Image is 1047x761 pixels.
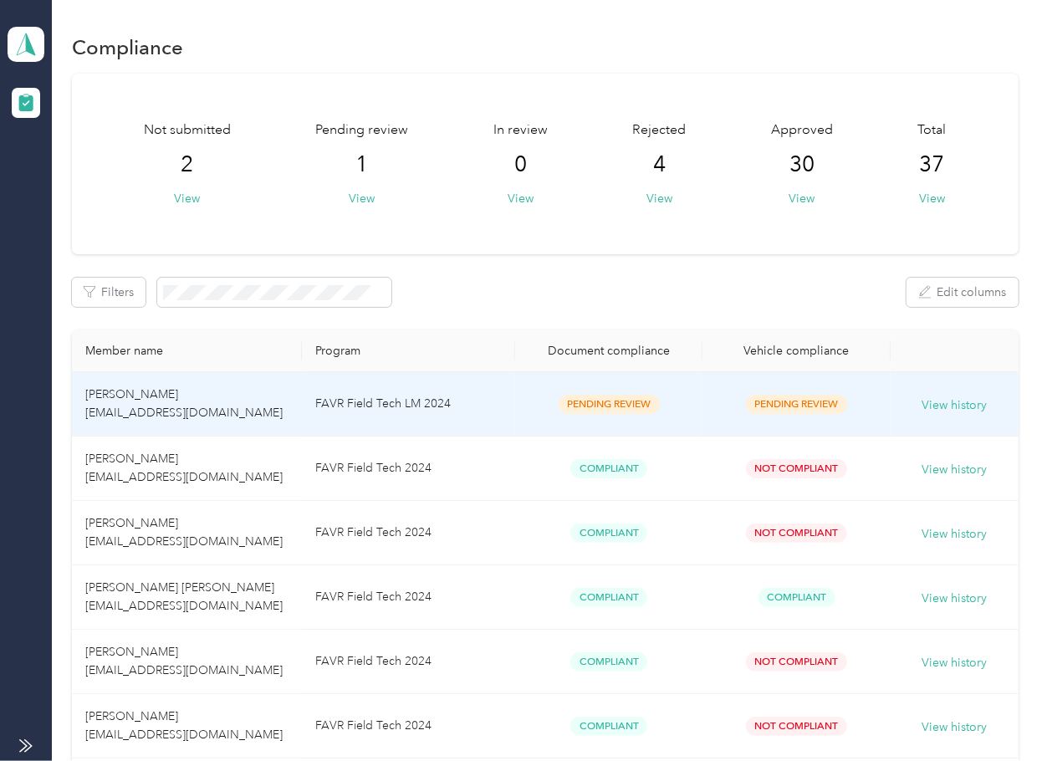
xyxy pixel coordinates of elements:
span: Pending Review [559,395,660,414]
span: 37 [920,151,945,178]
span: Not Compliant [746,717,847,736]
span: Not Compliant [746,652,847,672]
span: Approved [771,120,833,140]
td: FAVR Field Tech 2024 [302,565,515,630]
span: Compliant [758,588,835,607]
button: View [508,190,534,207]
iframe: Everlance-gr Chat Button Frame [953,667,1047,761]
th: Member name [72,330,302,372]
span: Compliant [570,717,647,736]
button: View history [922,461,987,479]
button: View [646,190,672,207]
span: In review [493,120,548,140]
button: View history [922,654,987,672]
button: View history [922,718,987,737]
button: View [919,190,945,207]
span: Pending Review [746,395,847,414]
span: Compliant [570,459,647,478]
span: [PERSON_NAME] [EMAIL_ADDRESS][DOMAIN_NAME] [85,387,283,420]
button: View history [922,396,987,415]
button: Edit columns [907,278,1019,307]
div: Document compliance [529,344,689,358]
td: FAVR Field Tech 2024 [302,501,515,565]
span: [PERSON_NAME] [EMAIL_ADDRESS][DOMAIN_NAME] [85,709,283,742]
span: Compliant [570,652,647,672]
span: Compliant [570,524,647,543]
span: [PERSON_NAME] [EMAIL_ADDRESS][DOMAIN_NAME] [85,452,283,484]
td: FAVR Field Tech LM 2024 [302,372,515,437]
button: View [789,190,815,207]
span: 4 [653,151,666,178]
td: FAVR Field Tech 2024 [302,694,515,758]
td: FAVR Field Tech 2024 [302,437,515,501]
button: View [350,190,375,207]
span: 30 [789,151,815,178]
button: View history [922,525,987,544]
span: Rejected [633,120,687,140]
button: View history [922,590,987,608]
span: 1 [356,151,369,178]
span: Total [918,120,947,140]
span: Not Compliant [746,459,847,478]
span: Not Compliant [746,524,847,543]
span: [PERSON_NAME] [EMAIL_ADDRESS][DOMAIN_NAME] [85,645,283,677]
span: [PERSON_NAME] [PERSON_NAME] [EMAIL_ADDRESS][DOMAIN_NAME] [85,580,286,613]
span: Compliant [570,588,647,607]
span: [PERSON_NAME] [EMAIL_ADDRESS][DOMAIN_NAME] [85,516,283,549]
td: FAVR Field Tech 2024 [302,630,515,694]
button: Filters [72,278,146,307]
span: 0 [514,151,527,178]
h1: Compliance [72,38,183,56]
span: Pending review [316,120,409,140]
th: Program [302,330,515,372]
div: Vehicle compliance [716,344,876,358]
